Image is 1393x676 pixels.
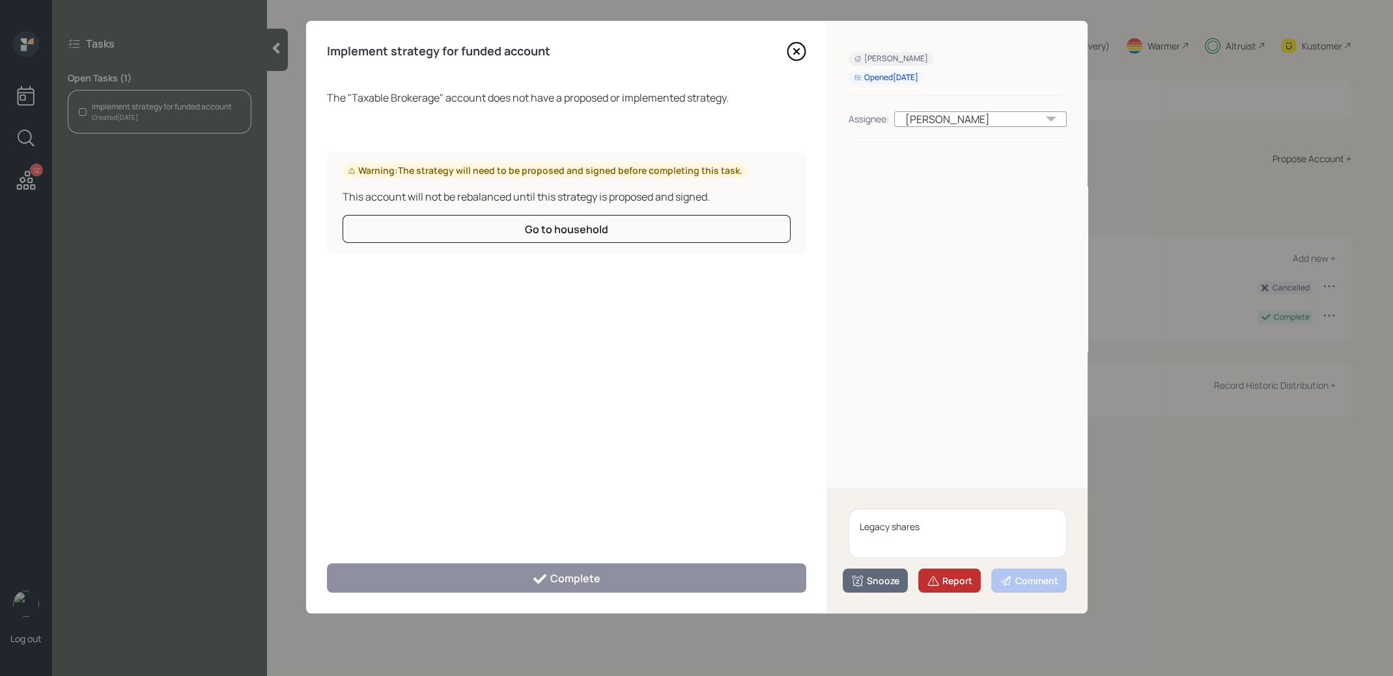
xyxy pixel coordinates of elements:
[327,563,806,593] button: Complete
[849,112,889,126] div: Assignee:
[348,164,742,177] div: Warning: The strategy will need to be proposed and signed before completing this task.
[327,44,550,59] h4: Implement strategy for funded account
[343,215,791,243] button: Go to household
[854,53,928,64] div: [PERSON_NAME]
[525,222,608,236] div: Go to household
[849,509,1067,558] textarea: Legacy shares
[991,569,1067,593] button: Comment
[894,111,1067,127] div: [PERSON_NAME]
[327,90,806,106] div: The " Taxable Brokerage " account does not have a proposed or implemented strategy.
[343,189,791,204] div: This account will not be rebalanced until this strategy is proposed and signed.
[918,569,981,593] button: Report
[1000,574,1058,587] div: Comment
[851,574,899,587] div: Snooze
[843,569,908,593] button: Snooze
[532,571,600,587] div: Complete
[927,574,972,587] div: Report
[854,72,918,83] div: Opened [DATE]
